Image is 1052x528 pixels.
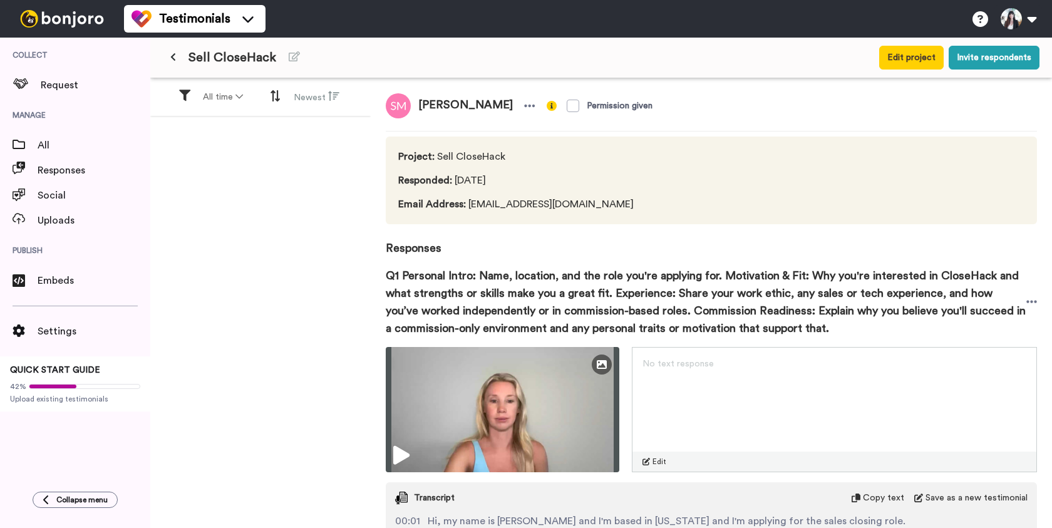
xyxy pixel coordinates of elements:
[386,93,411,118] img: sm.png
[547,101,557,111] img: info-yellow.svg
[131,9,152,29] img: tm-color.svg
[386,224,1037,257] span: Responses
[38,163,150,178] span: Responses
[926,492,1028,504] span: Save as a new testimonial
[195,86,250,108] button: All time
[286,85,347,109] button: Newest
[38,273,150,288] span: Embeds
[642,360,714,368] span: No text response
[652,457,666,467] span: Edit
[863,492,904,504] span: Copy text
[188,49,276,66] span: Sell CloseHack
[398,175,452,185] span: Responded :
[38,324,150,339] span: Settings
[38,138,150,153] span: All
[33,492,118,508] button: Collapse menu
[587,100,652,112] div: Permission given
[398,149,634,164] span: Sell CloseHack
[41,78,150,93] span: Request
[38,213,150,228] span: Uploads
[398,173,634,188] span: [DATE]
[398,197,634,212] span: [EMAIL_ADDRESS][DOMAIN_NAME]
[386,347,619,472] img: ce2b4e8a-fad5-4db6-af1c-8ec3b6f5d5b9-thumbnail_full-1753193980.jpg
[159,10,230,28] span: Testimonials
[949,46,1039,70] button: Invite respondents
[386,267,1026,337] span: Q1 Personal Intro: Name, location, and the role you're applying for. Motivation & Fit: Why you're...
[414,492,455,504] span: Transcript
[395,492,408,504] img: transcript.svg
[10,381,26,391] span: 42%
[15,10,109,28] img: bj-logo-header-white.svg
[10,394,140,404] span: Upload existing testimonials
[38,188,150,203] span: Social
[879,46,944,70] button: Edit project
[398,152,435,162] span: Project :
[10,366,100,375] span: QUICK START GUIDE
[398,199,466,209] span: Email Address :
[411,93,520,118] span: [PERSON_NAME]
[56,495,108,505] span: Collapse menu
